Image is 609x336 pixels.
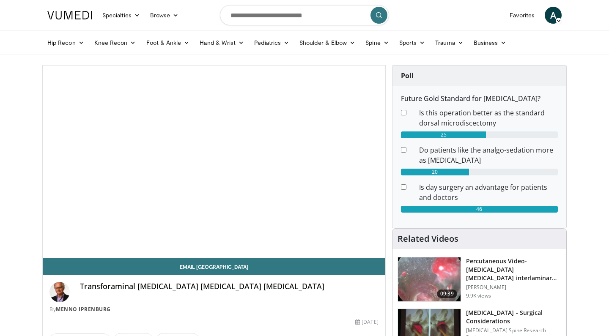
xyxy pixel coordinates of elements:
[398,234,458,244] h4: Related Videos
[401,206,558,213] div: 46
[401,71,414,80] strong: Poll
[141,34,195,51] a: Foot & Ankle
[49,282,70,302] img: Avatar
[47,11,92,19] img: VuMedi Logo
[220,5,389,25] input: Search topics, interventions
[43,66,385,258] video-js: Video Player
[505,7,540,24] a: Favorites
[355,318,378,326] div: [DATE]
[413,182,564,202] dd: Is day surgery an advantage for patients and doctors
[398,257,461,301] img: 8fac1a79-a78b-4966-a978-874ddf9a9948.150x105_q85_crop-smart_upscale.jpg
[294,34,360,51] a: Shoulder & Elbow
[413,145,564,165] dd: Do patients like the analgo-sedation more as [MEDICAL_DATA]
[437,290,457,298] span: 09:39
[466,309,561,325] h3: [MEDICAL_DATA] - Surgical Considerations
[56,306,111,313] a: Menno Iprenburg
[469,34,512,51] a: Business
[145,7,184,24] a: Browse
[466,257,561,282] h3: Percutaneous Video-[MEDICAL_DATA] [MEDICAL_DATA] interlaminar L5-S1 (PELD)
[413,108,564,128] dd: Is this operation better as the standard dorsal microdiscectomy
[89,34,141,51] a: Knee Recon
[401,169,469,175] div: 20
[545,7,562,24] a: A
[360,34,394,51] a: Spine
[42,34,89,51] a: Hip Recon
[394,34,431,51] a: Sports
[97,7,145,24] a: Specialties
[401,131,486,138] div: 25
[49,306,379,313] div: By
[43,258,385,275] a: Email [GEOGRAPHIC_DATA]
[80,282,379,291] h4: Transforaminal [MEDICAL_DATA] [MEDICAL_DATA] [MEDICAL_DATA]
[398,257,561,302] a: 09:39 Percutaneous Video-[MEDICAL_DATA] [MEDICAL_DATA] interlaminar L5-S1 (PELD) [PERSON_NAME] 9....
[249,34,294,51] a: Pediatrics
[195,34,249,51] a: Hand & Wrist
[430,34,469,51] a: Trauma
[466,292,491,299] p: 9.9K views
[466,284,561,291] p: [PERSON_NAME]
[401,95,558,103] h6: Future Gold Standard for [MEDICAL_DATA]?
